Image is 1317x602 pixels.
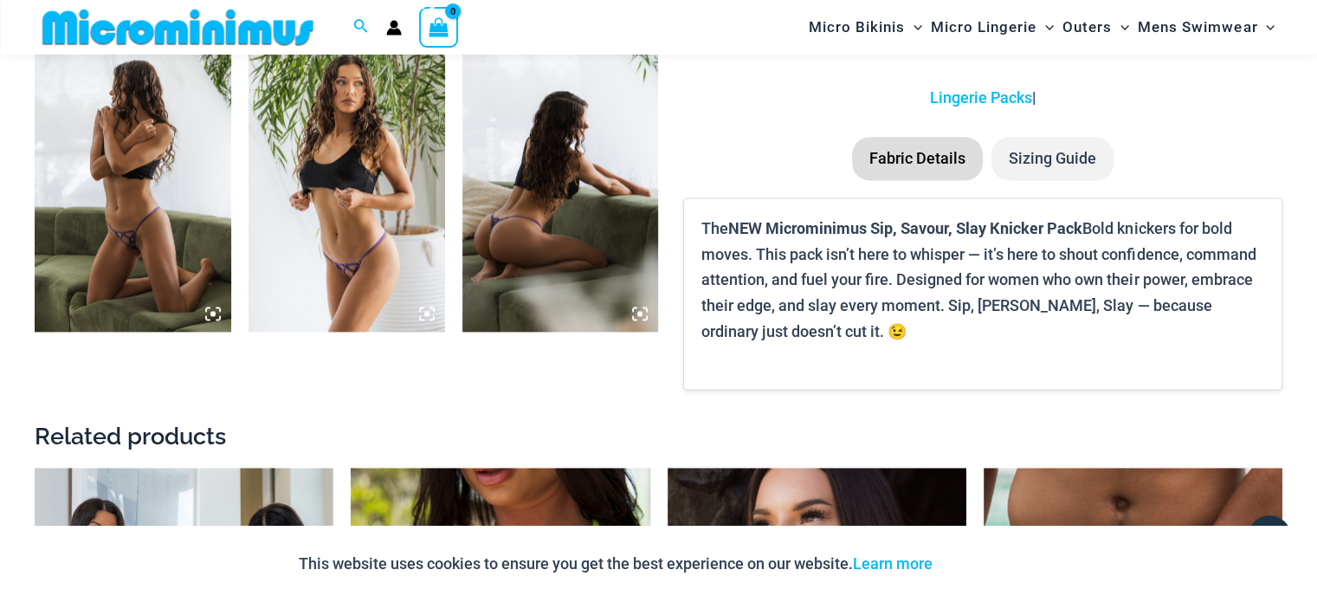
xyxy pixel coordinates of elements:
[930,88,1032,107] a: Lingerie Packs
[991,137,1114,180] li: Sizing Guide
[462,37,659,332] img: Slay Lavender Martini 6165 Thong
[926,5,1058,49] a: Micro LingerieMenu ToggleMenu Toggle
[353,16,369,38] a: Search icon link
[1112,5,1129,49] span: Menu Toggle
[683,85,1282,111] p: |
[36,8,320,47] img: MM SHOP LOGO FLAT
[1058,5,1133,49] a: OutersMenu ToggleMenu Toggle
[804,5,926,49] a: Micro BikinisMenu ToggleMenu Toggle
[728,217,1082,238] b: NEW Microminimus Sip, Savour, Slay Knicker Pack
[946,543,1019,585] button: Accept
[386,20,402,36] a: Account icon link
[852,137,983,180] li: Fabric Details
[1062,5,1112,49] span: Outers
[701,216,1264,345] p: The Bold knickers for bold moves. This pack isn’t here to whisper — it’s here to shout confidence...
[249,37,445,332] img: Slay Lavender Martini 6165 Thong
[1036,5,1054,49] span: Menu Toggle
[802,3,1282,52] nav: Site Navigation
[1138,5,1257,49] span: Mens Swimwear
[931,5,1036,49] span: Micro Lingerie
[809,5,905,49] span: Micro Bikinis
[299,551,933,577] p: This website uses cookies to ensure you get the best experience on our website.
[853,554,933,573] a: Learn more
[1133,5,1279,49] a: Mens SwimwearMenu ToggleMenu Toggle
[905,5,922,49] span: Menu Toggle
[1257,5,1275,49] span: Menu Toggle
[35,421,1282,451] h2: Related products
[35,37,231,332] img: Slay Lavender Martini 6165 Thong
[419,7,459,47] a: View Shopping Cart, empty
